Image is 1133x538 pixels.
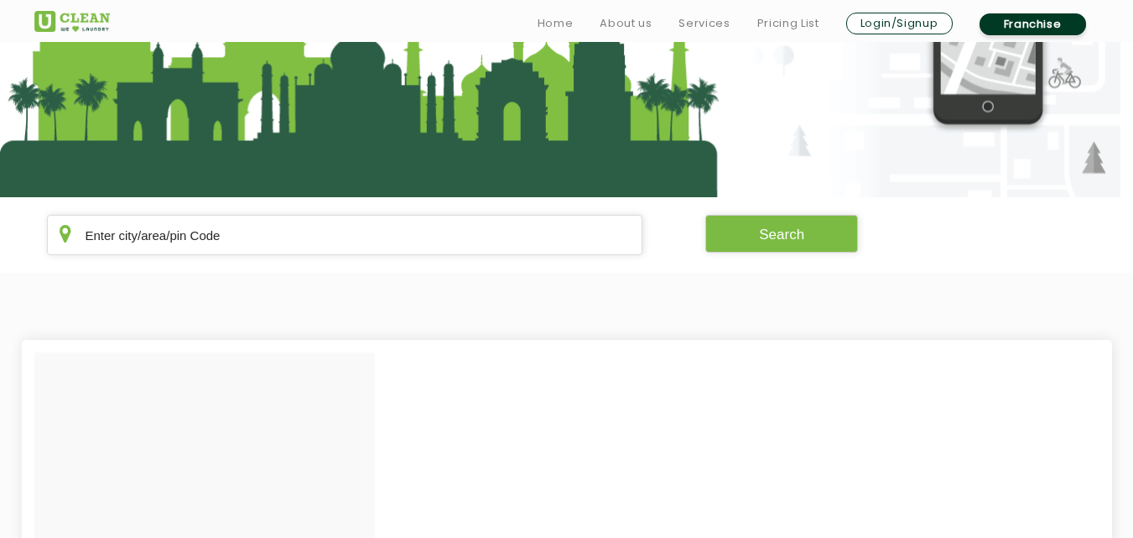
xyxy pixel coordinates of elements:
a: Login/Signup [846,13,953,34]
a: About us [600,13,652,34]
button: Search [705,215,858,253]
a: Pricing List [757,13,819,34]
a: Franchise [980,13,1086,35]
a: Home [538,13,574,34]
a: Services [678,13,730,34]
input: Enter city/area/pin Code [47,215,643,255]
img: UClean Laundry and Dry Cleaning [34,11,110,32]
